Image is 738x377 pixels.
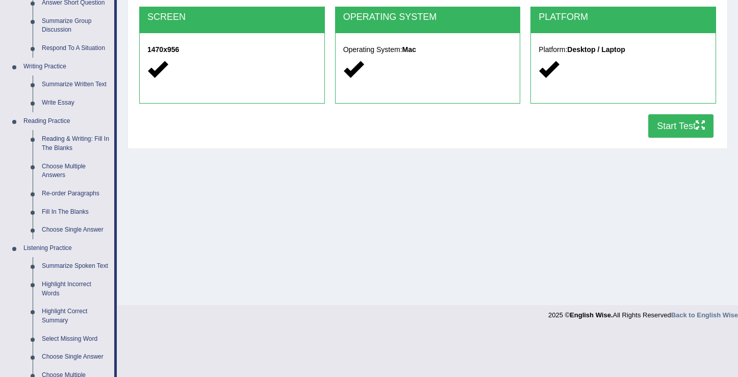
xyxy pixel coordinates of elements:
[37,203,114,221] a: Fill In The Blanks
[37,275,114,303] a: Highlight Incorrect Words
[19,112,114,131] a: Reading Practice
[37,303,114,330] a: Highlight Correct Summary
[37,185,114,203] a: Re-order Paragraphs
[37,130,114,157] a: Reading & Writing: Fill In The Blanks
[567,45,625,54] strong: Desktop / Laptop
[37,158,114,185] a: Choose Multiple Answers
[648,114,714,138] button: Start Test
[147,12,317,22] h2: SCREEN
[37,94,114,112] a: Write Essay
[570,311,613,319] strong: English Wise.
[539,46,708,54] h5: Platform:
[539,12,708,22] h2: PLATFORM
[402,45,416,54] strong: Mac
[37,39,114,58] a: Respond To A Situation
[37,330,114,348] a: Select Missing Word
[343,46,513,54] h5: Operating System:
[19,58,114,76] a: Writing Practice
[19,239,114,258] a: Listening Practice
[37,348,114,366] a: Choose Single Answer
[37,257,114,275] a: Summarize Spoken Text
[343,12,513,22] h2: OPERATING SYSTEM
[671,311,738,319] a: Back to English Wise
[37,76,114,94] a: Summarize Written Text
[37,221,114,239] a: Choose Single Answer
[37,12,114,39] a: Summarize Group Discussion
[548,305,738,320] div: 2025 © All Rights Reserved
[147,45,179,54] strong: 1470x956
